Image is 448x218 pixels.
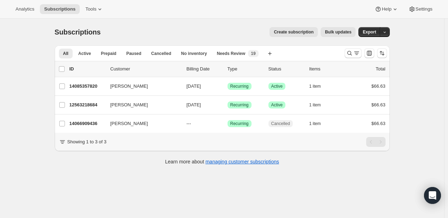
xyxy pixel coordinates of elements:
[110,83,148,90] span: [PERSON_NAME]
[69,100,386,110] div: 12563218684[PERSON_NAME][DATE]SuccessRecurringSuccessActive1 item$66.63
[271,121,290,126] span: Cancelled
[416,6,432,12] span: Settings
[424,187,441,204] div: Open Intercom Messenger
[110,101,148,108] span: [PERSON_NAME]
[69,120,105,127] p: 14066909436
[309,66,345,73] div: Items
[67,138,107,145] p: Showing 1 to 3 of 3
[309,81,329,91] button: 1 item
[230,83,249,89] span: Recurring
[325,29,351,35] span: Bulk updates
[187,102,201,107] span: [DATE]
[181,51,207,56] span: No inventory
[44,6,75,12] span: Subscriptions
[187,66,222,73] p: Billing Date
[205,159,279,164] a: managing customer subscriptions
[69,81,386,91] div: 14085357820[PERSON_NAME][DATE]SuccessRecurringSuccessActive1 item$66.63
[187,121,191,126] span: ---
[81,4,108,14] button: Tools
[264,49,276,58] button: Create new view
[309,100,329,110] button: 1 item
[270,27,318,37] button: Create subscription
[63,51,68,56] span: All
[110,120,148,127] span: [PERSON_NAME]
[345,48,362,58] button: Search and filter results
[404,4,437,14] button: Settings
[309,119,329,129] button: 1 item
[69,83,105,90] p: 14085357820
[271,102,283,108] span: Active
[370,4,402,14] button: Help
[78,51,91,56] span: Active
[371,83,386,89] span: $66.63
[321,27,356,37] button: Bulk updates
[40,4,80,14] button: Subscriptions
[309,83,321,89] span: 1 item
[16,6,34,12] span: Analytics
[187,83,201,89] span: [DATE]
[106,118,177,129] button: [PERSON_NAME]
[101,51,116,56] span: Prepaid
[382,6,391,12] span: Help
[376,66,385,73] p: Total
[55,28,101,36] span: Subscriptions
[230,102,249,108] span: Recurring
[85,6,96,12] span: Tools
[228,66,263,73] div: Type
[268,66,304,73] p: Status
[251,51,255,56] span: 19
[151,51,171,56] span: Cancelled
[309,102,321,108] span: 1 item
[371,102,386,107] span: $66.63
[377,48,387,58] button: Sort the results
[217,51,246,56] span: Needs Review
[126,51,141,56] span: Paused
[271,83,283,89] span: Active
[69,66,105,73] p: ID
[106,99,177,111] button: [PERSON_NAME]
[309,121,321,126] span: 1 item
[363,29,376,35] span: Export
[69,66,386,73] div: IDCustomerBilling DateTypeStatusItemsTotal
[69,101,105,108] p: 12563218684
[69,119,386,129] div: 14066909436[PERSON_NAME]---SuccessRecurringCancelled1 item$66.63
[364,48,374,58] button: Customize table column order and visibility
[366,137,386,147] nav: Pagination
[274,29,314,35] span: Create subscription
[371,121,386,126] span: $66.63
[230,121,249,126] span: Recurring
[11,4,38,14] button: Analytics
[106,81,177,92] button: [PERSON_NAME]
[110,66,181,73] p: Customer
[358,27,380,37] button: Export
[165,158,279,165] p: Learn more about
